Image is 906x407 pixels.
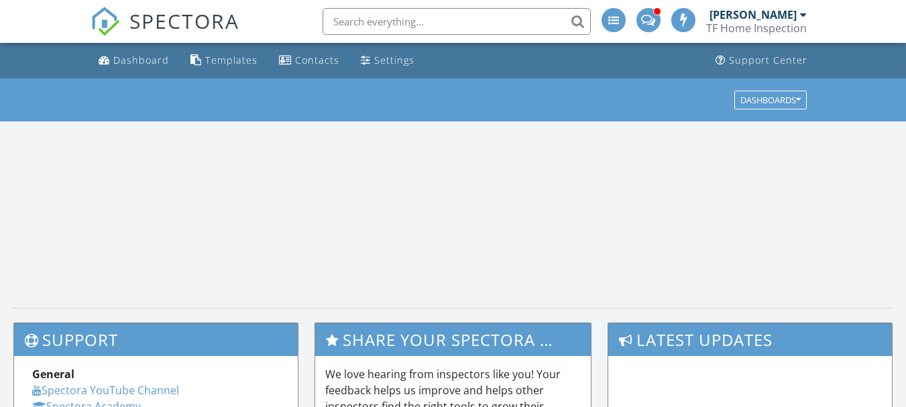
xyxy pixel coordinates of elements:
input: Search everything... [323,8,591,35]
div: Contacts [295,54,339,66]
a: SPECTORA [91,18,239,46]
h3: Support [14,323,298,356]
div: Support Center [729,54,807,66]
h3: Share Your Spectora Experience [315,323,591,356]
img: The Best Home Inspection Software - Spectora [91,7,120,36]
a: Spectora YouTube Channel [32,383,179,398]
div: TF Home Inspection [706,21,807,35]
h3: Latest Updates [608,323,892,356]
div: Dashboards [740,95,801,105]
div: Dashboard [113,54,169,66]
div: Templates [205,54,258,66]
strong: General [32,367,74,382]
span: SPECTORA [129,7,239,35]
div: [PERSON_NAME] [710,8,797,21]
a: Support Center [710,48,813,73]
div: Settings [374,54,414,66]
a: Templates [185,48,263,73]
a: Settings [355,48,420,73]
a: Dashboard [93,48,174,73]
a: Contacts [274,48,345,73]
button: Dashboards [734,91,807,109]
